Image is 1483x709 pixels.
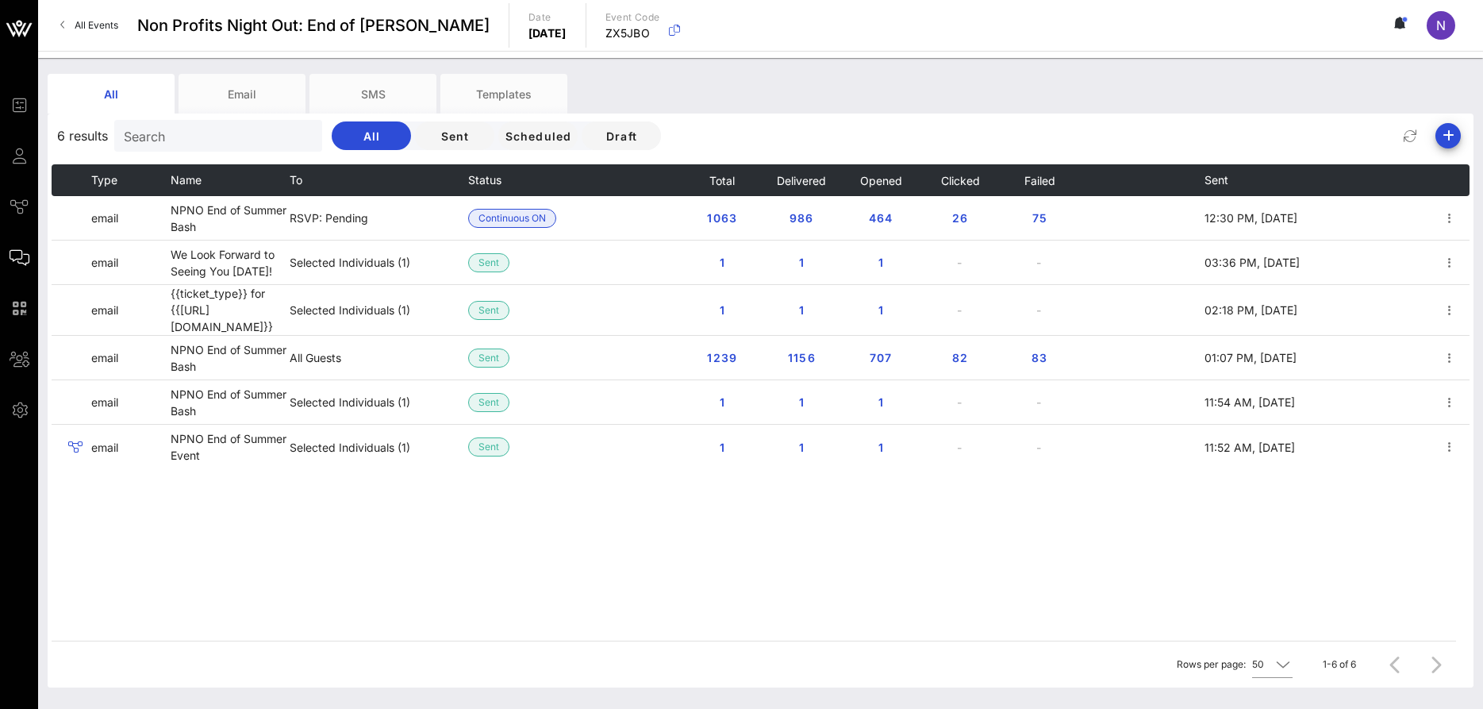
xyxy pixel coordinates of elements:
[776,249,827,277] button: 1
[868,303,893,317] span: 1
[91,380,171,425] td: email
[855,204,906,233] button: 464
[605,25,660,41] p: ZX5JBO
[290,425,468,469] td: Selected Individuals (1)
[855,344,906,372] button: 707
[1204,441,1295,454] span: 11:52 AM, [DATE]
[478,254,499,272] span: Sent
[137,13,490,37] span: Non Profits Night Out: End of [PERSON_NAME]
[776,204,827,233] button: 986
[935,344,985,372] button: 82
[290,173,302,187] span: To
[841,164,920,196] th: Opened
[290,196,468,241] td: RSVP: Pending
[605,10,660,25] p: Event Code
[1204,395,1295,409] span: 11:54 AM, [DATE]
[468,164,556,196] th: Status
[774,344,828,372] button: 1156
[468,173,501,187] span: Status
[709,395,735,409] span: 1
[697,433,747,461] button: 1
[920,164,1000,196] th: Clicked
[789,303,814,317] span: 1
[776,174,826,187] span: Delivered
[1027,211,1052,225] span: 75
[91,285,171,336] td: email
[171,196,290,241] td: NPNO End of Summer Bash
[1204,173,1228,187] span: Sent
[478,210,546,227] span: Continuous ON
[1024,174,1055,187] span: Failed
[478,394,499,411] span: Sent
[91,336,171,380] td: email
[498,121,578,150] button: Scheduled
[682,164,762,196] th: Total
[91,425,171,469] td: email
[693,204,750,233] button: 1063
[709,174,735,187] span: Total
[855,249,906,277] button: 1
[48,74,175,114] div: All
[91,173,117,187] span: Type
[332,121,411,150] button: All
[290,164,468,196] th: To
[290,241,468,285] td: Selected Individuals (1)
[171,164,290,196] th: Name
[582,121,661,150] button: Draft
[697,296,747,325] button: 1
[697,249,747,277] button: 1
[290,285,468,336] td: Selected Individuals (1)
[91,241,171,285] td: email
[868,441,893,454] span: 1
[1323,657,1356,672] div: 1-6 of 6
[709,164,735,196] button: Total
[776,296,827,325] button: 1
[940,174,980,187] span: Clicked
[1252,652,1293,677] div: 50Rows per page:
[309,74,436,114] div: SMS
[868,211,893,225] span: 464
[171,380,290,425] td: NPNO End of Summer Bash
[762,164,841,196] th: Delivered
[179,74,305,114] div: Email
[1014,204,1065,233] button: 75
[594,129,648,143] span: Draft
[859,174,902,187] span: Opened
[697,388,747,417] button: 1
[504,129,571,143] span: Scheduled
[478,438,499,456] span: Sent
[706,351,737,364] span: 1239
[478,302,499,319] span: Sent
[859,164,902,196] button: Opened
[1024,164,1055,196] button: Failed
[776,164,826,196] button: Delivered
[693,344,750,372] button: 1239
[1014,344,1065,372] button: 83
[789,395,814,409] span: 1
[789,441,814,454] span: 1
[709,441,735,454] span: 1
[91,196,171,241] td: email
[868,256,893,269] span: 1
[171,173,202,187] span: Name
[344,129,398,143] span: All
[440,74,567,114] div: Templates
[415,121,494,150] button: Sent
[1427,11,1455,40] div: N
[776,433,827,461] button: 1
[1204,351,1297,364] span: 01:07 PM, [DATE]
[528,25,567,41] p: [DATE]
[1204,211,1297,225] span: 12:30 PM, [DATE]
[171,336,290,380] td: NPNO End of Summer Bash
[171,241,290,285] td: We Look Forward to Seeing You [DATE]!
[935,204,985,233] button: 26
[75,19,118,31] span: All Events
[868,395,893,409] span: 1
[1177,642,1293,688] div: Rows per page:
[57,126,108,145] span: 6 results
[1204,256,1300,269] span: 03:36 PM, [DATE]
[171,425,290,469] td: NPNO End of Summer Event
[940,164,980,196] button: Clicked
[528,10,567,25] p: Date
[868,351,893,364] span: 707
